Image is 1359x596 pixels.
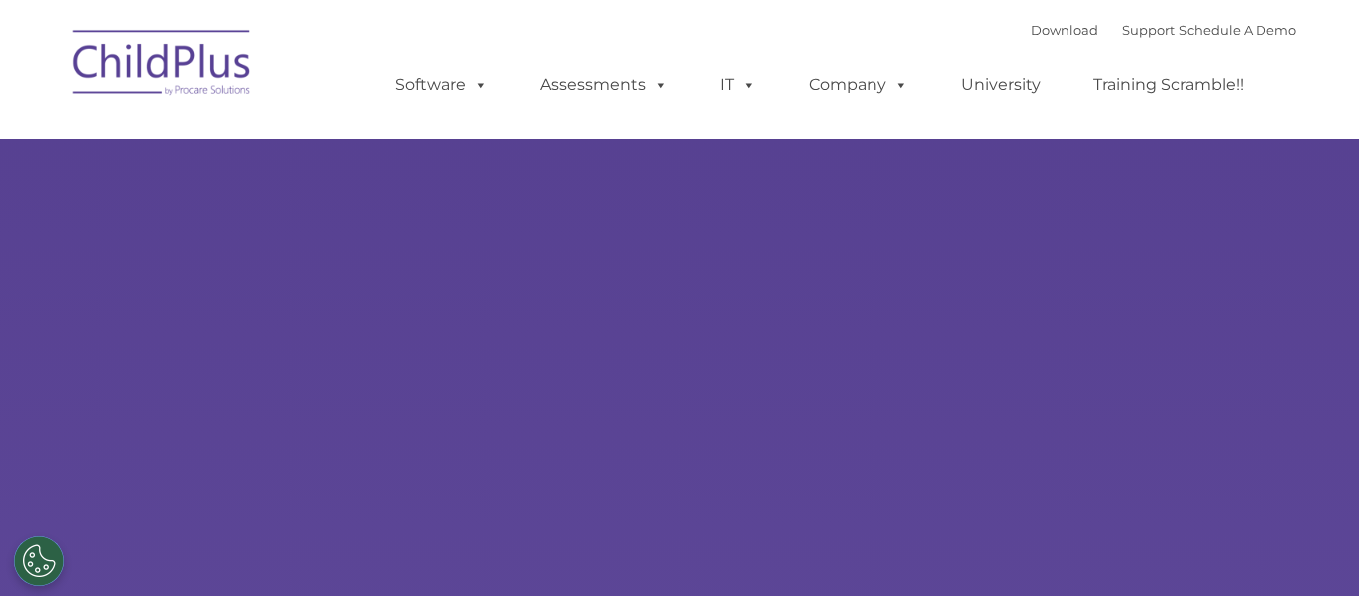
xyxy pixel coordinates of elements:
a: Company [789,65,928,104]
button: Cookies Settings [14,536,64,586]
a: Training Scramble!! [1073,65,1263,104]
a: Assessments [520,65,687,104]
font: | [1031,22,1296,38]
a: Support [1122,22,1175,38]
a: IT [700,65,776,104]
a: Download [1031,22,1098,38]
a: Software [375,65,507,104]
a: Schedule A Demo [1179,22,1296,38]
a: University [941,65,1061,104]
img: ChildPlus by Procare Solutions [63,16,262,115]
